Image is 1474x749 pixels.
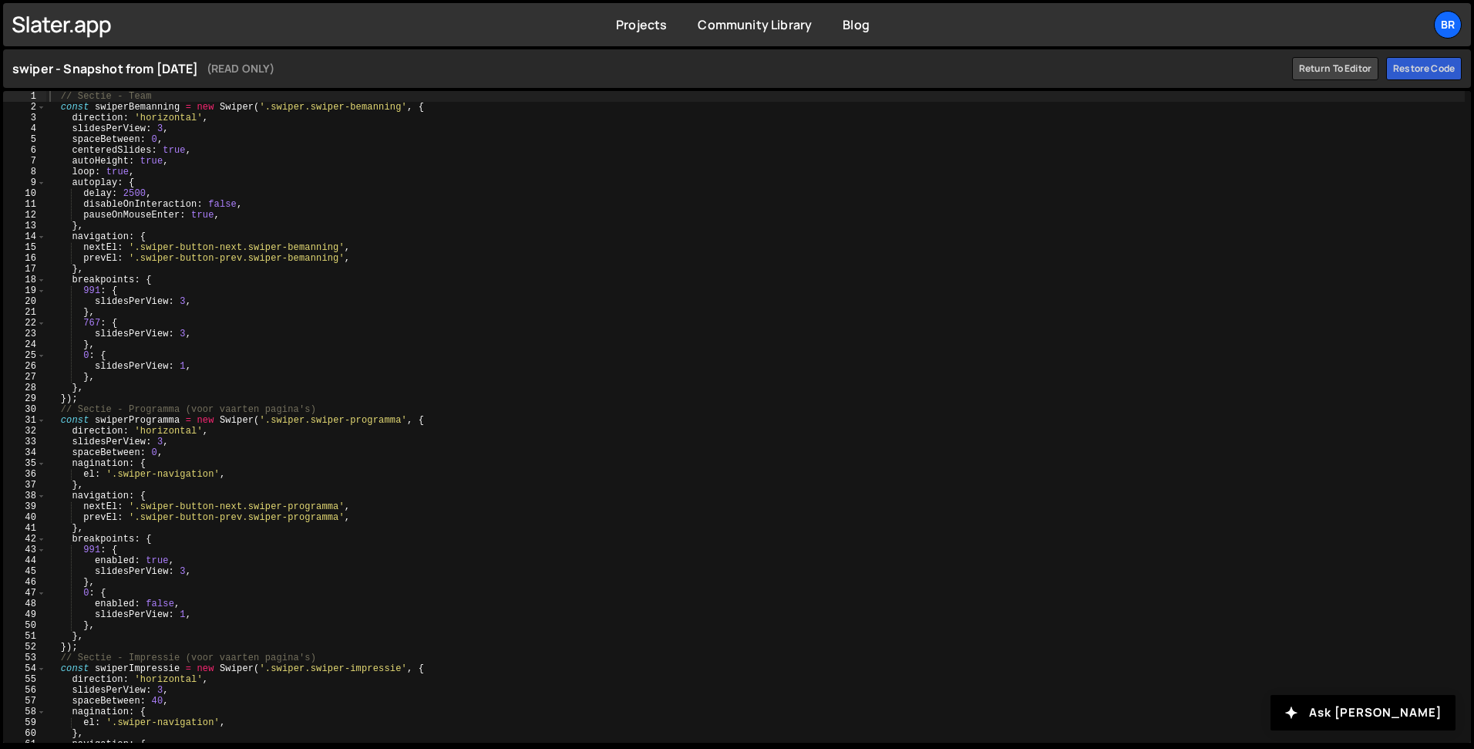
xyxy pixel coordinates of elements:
[3,609,46,620] div: 49
[616,16,667,33] a: Projects
[3,674,46,685] div: 55
[3,372,46,383] div: 27
[3,102,46,113] div: 2
[3,620,46,631] div: 50
[1386,57,1462,80] div: Restore code
[3,685,46,696] div: 56
[3,404,46,415] div: 30
[3,383,46,393] div: 28
[3,523,46,534] div: 41
[3,458,46,469] div: 35
[3,264,46,275] div: 17
[207,59,275,78] small: (READ ONLY)
[3,156,46,167] div: 7
[3,123,46,134] div: 4
[3,717,46,728] div: 59
[3,491,46,501] div: 38
[3,555,46,566] div: 44
[3,210,46,221] div: 12
[3,134,46,145] div: 5
[3,642,46,653] div: 52
[843,16,870,33] a: Blog
[3,296,46,307] div: 20
[3,545,46,555] div: 43
[3,167,46,177] div: 8
[3,145,46,156] div: 6
[3,188,46,199] div: 10
[3,113,46,123] div: 3
[3,480,46,491] div: 37
[3,275,46,285] div: 18
[3,501,46,512] div: 39
[3,199,46,210] div: 11
[698,16,812,33] a: Community Library
[3,696,46,707] div: 57
[1292,57,1379,80] a: Return to editor
[3,329,46,339] div: 23
[3,707,46,717] div: 58
[3,631,46,642] div: 51
[3,426,46,437] div: 32
[3,361,46,372] div: 26
[3,566,46,577] div: 45
[12,59,1284,78] h1: swiper - Snapshot from [DATE]
[1434,11,1462,39] a: Br
[3,253,46,264] div: 16
[3,653,46,663] div: 53
[3,231,46,242] div: 14
[3,307,46,318] div: 21
[3,415,46,426] div: 31
[3,728,46,739] div: 60
[3,447,46,458] div: 34
[3,534,46,545] div: 42
[3,512,46,523] div: 40
[3,177,46,188] div: 9
[1270,695,1455,730] button: Ask [PERSON_NAME]
[3,663,46,674] div: 54
[3,437,46,447] div: 33
[3,91,46,102] div: 1
[3,469,46,480] div: 36
[3,318,46,329] div: 22
[3,285,46,296] div: 19
[3,588,46,599] div: 47
[3,599,46,609] div: 48
[3,221,46,231] div: 13
[3,339,46,350] div: 24
[3,350,46,361] div: 25
[3,242,46,253] div: 15
[3,393,46,404] div: 29
[3,577,46,588] div: 46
